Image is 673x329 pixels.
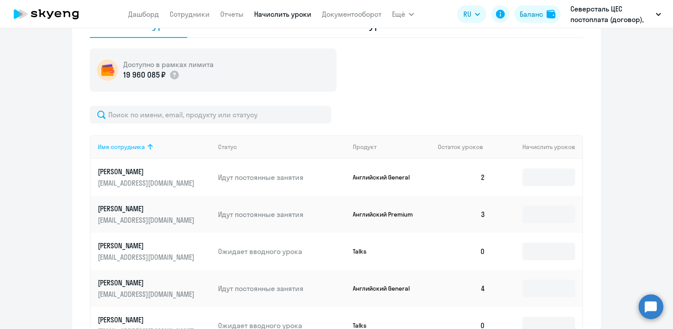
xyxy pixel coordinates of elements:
p: [EMAIL_ADDRESS][DOMAIN_NAME] [98,215,196,225]
div: Баланс [520,9,543,19]
h5: Доступно в рамках лимита [123,60,214,69]
p: [PERSON_NAME] [98,315,196,325]
a: Начислить уроки [254,10,311,19]
p: Идут постоянные занятия [218,172,346,182]
th: Начислить уроков [492,135,582,159]
div: Продукт [353,143,377,151]
td: 2 [431,159,492,196]
p: [EMAIL_ADDRESS][DOMAIN_NAME] [98,289,196,299]
img: wallet-circle.png [97,60,118,81]
p: Talks [353,247,419,255]
p: Ожидает вводного урока [218,247,346,256]
a: [PERSON_NAME][EMAIL_ADDRESS][DOMAIN_NAME] [98,278,211,299]
p: Английский General [353,284,419,292]
div: Статус [218,143,237,151]
a: [PERSON_NAME][EMAIL_ADDRESS][DOMAIN_NAME] [98,167,211,188]
p: [PERSON_NAME] [98,278,196,288]
span: Ещё [392,9,405,19]
td: 4 [431,270,492,307]
div: Остаток уроков [438,143,492,151]
button: Северсталь ЦЕС постоплата (договор), СЕВЕРСТАЛЬ-ЦЕНТР ЕДИНОГО СЕРВИСА, ООО [566,4,666,25]
p: Северсталь ЦЕС постоплата (договор), СЕВЕРСТАЛЬ-ЦЕНТР ЕДИНОГО СЕРВИСА, ООО [570,4,652,25]
img: balance [547,10,555,19]
a: Сотрудники [170,10,210,19]
a: [PERSON_NAME][EMAIL_ADDRESS][DOMAIN_NAME] [98,241,211,262]
button: Балансbalance [514,5,561,23]
p: Английский Premium [353,210,419,218]
a: Отчеты [220,10,244,19]
p: Английский General [353,173,419,181]
p: Идут постоянные занятия [218,209,346,219]
a: Дашборд [128,10,159,19]
p: [PERSON_NAME] [98,204,196,213]
button: RU [457,5,486,23]
button: Ещё [392,5,414,23]
div: Статус [218,143,346,151]
a: Документооборот [322,10,381,19]
p: [PERSON_NAME] [98,241,196,250]
div: Продукт [353,143,431,151]
p: [EMAIL_ADDRESS][DOMAIN_NAME] [98,252,196,262]
input: Поиск по имени, email, продукту или статусу [90,106,331,123]
p: Идут постоянные занятия [218,284,346,293]
span: Остаток уроков [438,143,483,151]
span: RU [463,9,471,19]
div: Имя сотрудника [98,143,145,151]
p: [EMAIL_ADDRESS][DOMAIN_NAME] [98,178,196,188]
td: 3 [431,196,492,233]
div: Имя сотрудника [98,143,211,151]
p: [PERSON_NAME] [98,167,196,176]
p: 19 960 085 ₽ [123,69,166,81]
td: 0 [431,233,492,270]
a: [PERSON_NAME][EMAIL_ADDRESS][DOMAIN_NAME] [98,204,211,225]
